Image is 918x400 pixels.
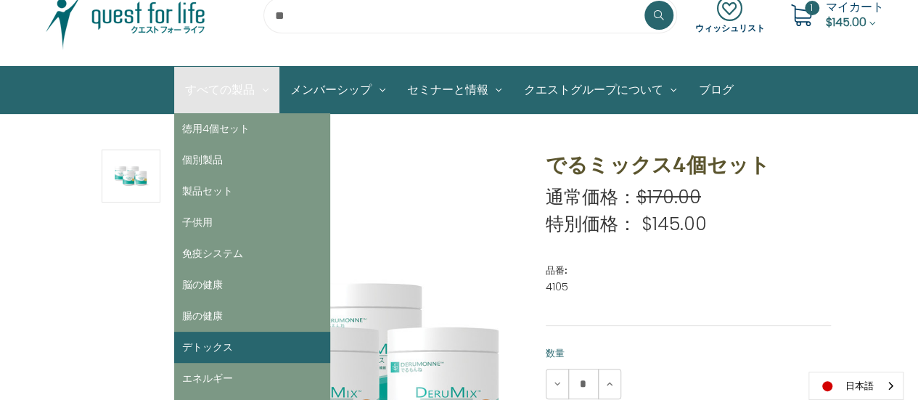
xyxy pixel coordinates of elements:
[808,372,903,400] aside: Language selected: 日本語
[174,269,330,301] a: 脳の健康
[174,176,330,207] a: 製品セット
[809,372,903,399] a: 日本語
[808,372,903,400] div: Language
[805,1,819,15] span: 1
[174,238,330,269] a: 免疫システム
[174,113,330,144] a: 徳用4個セット
[687,67,744,113] a: ブログ
[396,67,513,113] a: セミナーと情報
[174,332,330,363] a: デトックス
[113,152,149,200] img: でるミックス4個セット
[174,67,279,113] a: All Products
[546,346,831,361] label: 数量
[642,211,707,237] span: $145.00
[512,67,687,113] a: クエストグループについて
[174,207,330,238] a: 子供用
[546,211,636,237] span: 特別価格：
[546,184,636,210] span: 通常価格：
[174,301,330,332] a: 腸の健康
[636,184,701,210] span: $170.00
[174,363,330,394] a: エネルギー
[826,14,866,30] span: $145.00
[546,264,827,278] dt: 品番:
[546,279,831,295] dd: 4105
[279,67,396,113] a: メンバーシップ
[546,150,831,180] h1: でるミックス4個セット
[174,144,330,176] a: 個別製品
